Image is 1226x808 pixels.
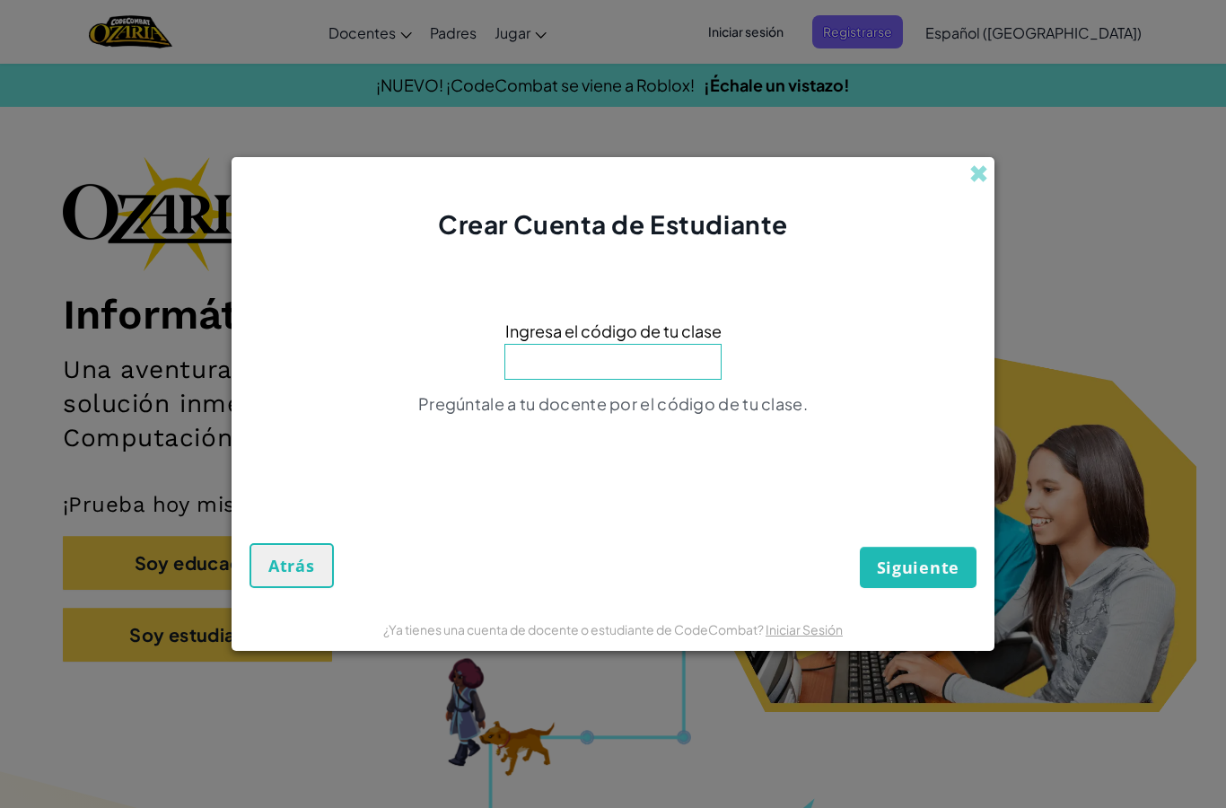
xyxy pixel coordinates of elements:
[383,621,766,637] span: ¿Ya tienes una cuenta de docente o estudiante de CodeCombat?
[860,547,976,588] button: Siguiente
[418,393,808,414] span: Pregúntale a tu docente por el código de tu clase.
[250,543,334,588] button: Atrás
[766,621,843,637] a: Iniciar Sesión
[505,318,722,344] span: Ingresa el código de tu clase
[877,557,959,578] span: Siguiente
[438,208,788,240] span: Crear Cuenta de Estudiante
[268,555,315,576] span: Atrás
